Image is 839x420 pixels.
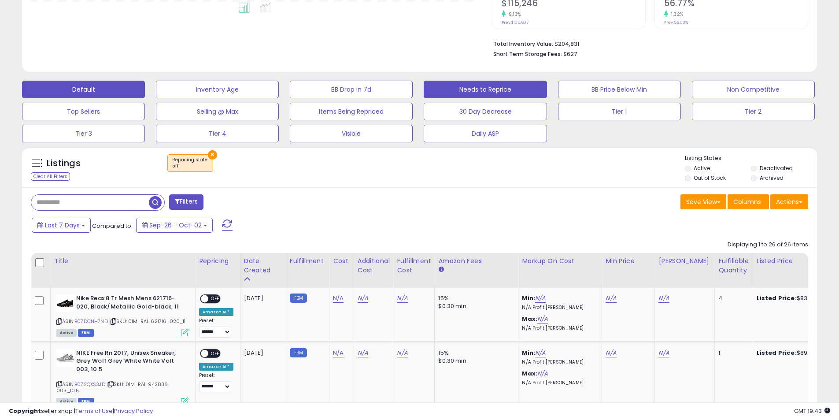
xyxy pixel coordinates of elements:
div: [PERSON_NAME] [658,256,711,266]
div: Cost [333,256,350,266]
div: Fulfillment Cost [397,256,431,275]
span: $627 [563,50,577,58]
button: Non Competitive [692,81,815,98]
button: Selling @ Max [156,103,279,120]
div: Markup on Cost [522,256,598,266]
p: Listing States: [685,154,817,163]
button: × [208,150,217,160]
p: N/A Profit [PERSON_NAME] [522,325,595,331]
label: Out of Stock [694,174,726,182]
button: Needs to Reprice [424,81,547,98]
a: N/A [397,294,407,303]
button: Sep-26 - Oct-02 [136,218,213,233]
a: N/A [397,349,407,357]
small: FBM [290,294,307,303]
button: Tier 2 [692,103,815,120]
a: N/A [658,349,669,357]
p: N/A Profit [PERSON_NAME] [522,380,595,386]
div: Date Created [244,256,282,275]
b: Listed Price: [757,349,797,357]
button: Daily ASP [424,125,547,142]
div: 15% [438,349,511,357]
b: NIKE Free Rn 2017, Unisex Sneaker, Grey Wolf Grey White White Volt 003, 10.5 [76,349,183,376]
a: N/A [358,294,368,303]
button: Top Sellers [22,103,145,120]
b: Max: [522,315,537,323]
div: Preset: [199,318,233,338]
span: OFF [208,295,222,303]
div: Displaying 1 to 26 of 26 items [728,241,808,249]
strong: Copyright [9,407,41,415]
div: Fulfillment [290,256,325,266]
a: N/A [358,349,368,357]
span: Last 7 Days [45,221,80,230]
button: Tier 4 [156,125,279,142]
a: N/A [606,294,616,303]
p: N/A Profit [PERSON_NAME] [522,305,595,311]
label: Deactivated [760,164,793,172]
button: Tier 3 [22,125,145,142]
button: Last 7 Days [32,218,91,233]
div: 4 [718,294,746,302]
p: N/A Profit [PERSON_NAME] [522,359,595,365]
button: Columns [728,194,769,209]
b: Min: [522,349,535,357]
div: Repricing [199,256,237,266]
div: Additional Cost [358,256,390,275]
b: Short Term Storage Fees: [493,50,562,58]
button: Inventory Age [156,81,279,98]
th: The percentage added to the cost of goods (COGS) that forms the calculator for Min & Max prices. [518,253,602,288]
div: $83.19 [757,294,830,302]
label: Active [694,164,710,172]
a: N/A [658,294,669,303]
small: Amazon Fees. [438,266,444,274]
button: Save View [680,194,726,209]
button: Visible [290,125,413,142]
div: Title [54,256,192,266]
a: N/A [535,294,546,303]
img: 3182obvs1RL._SL40_.jpg [56,294,74,312]
span: OFF [208,349,222,357]
button: Filters [169,194,203,210]
b: Min: [522,294,535,302]
span: 2025-10-10 19:43 GMT [794,407,830,415]
li: $204,831 [493,38,802,48]
a: N/A [333,294,344,303]
a: N/A [537,315,548,323]
button: Actions [770,194,808,209]
div: Preset: [199,372,233,392]
div: $89.97 [757,349,830,357]
span: Columns [733,197,761,206]
div: seller snap | | [9,407,153,416]
b: Total Inventory Value: [493,40,553,48]
small: FBM [290,348,307,357]
div: [DATE] [244,294,279,302]
h5: Listings [47,157,81,170]
a: N/A [333,349,344,357]
small: 9.13% [506,11,521,18]
b: Nike Reax 8 Tr Mesh Mens 621716-020, Black/Metallic Gold-black, 11 [76,294,183,313]
a: N/A [535,349,546,357]
div: Amazon AI * [199,363,233,371]
a: N/A [606,349,616,357]
img: 41or0clplrL._SL40_.jpg [56,349,74,367]
div: Clear All Filters [31,172,70,181]
button: BB Drop in 7d [290,81,413,98]
a: Privacy Policy [114,407,153,415]
span: FBM [78,329,94,337]
span: | SKU: 01M-RA1-621716-020_11 [109,318,186,325]
label: Archived [760,174,784,182]
a: B072QXS3JD [74,381,105,388]
a: B07DCNH7ND [74,318,108,325]
small: Prev: 56.03% [664,20,688,25]
button: Tier 1 [558,103,681,120]
small: Prev: $105,607 [502,20,529,25]
span: Repricing state : [172,156,208,170]
b: Max: [522,369,537,378]
div: Fulfillable Quantity [718,256,749,275]
div: [DATE] [244,349,279,357]
b: Listed Price: [757,294,797,302]
span: Sep-26 - Oct-02 [149,221,202,230]
button: BB Price Below Min [558,81,681,98]
div: Listed Price [757,256,833,266]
